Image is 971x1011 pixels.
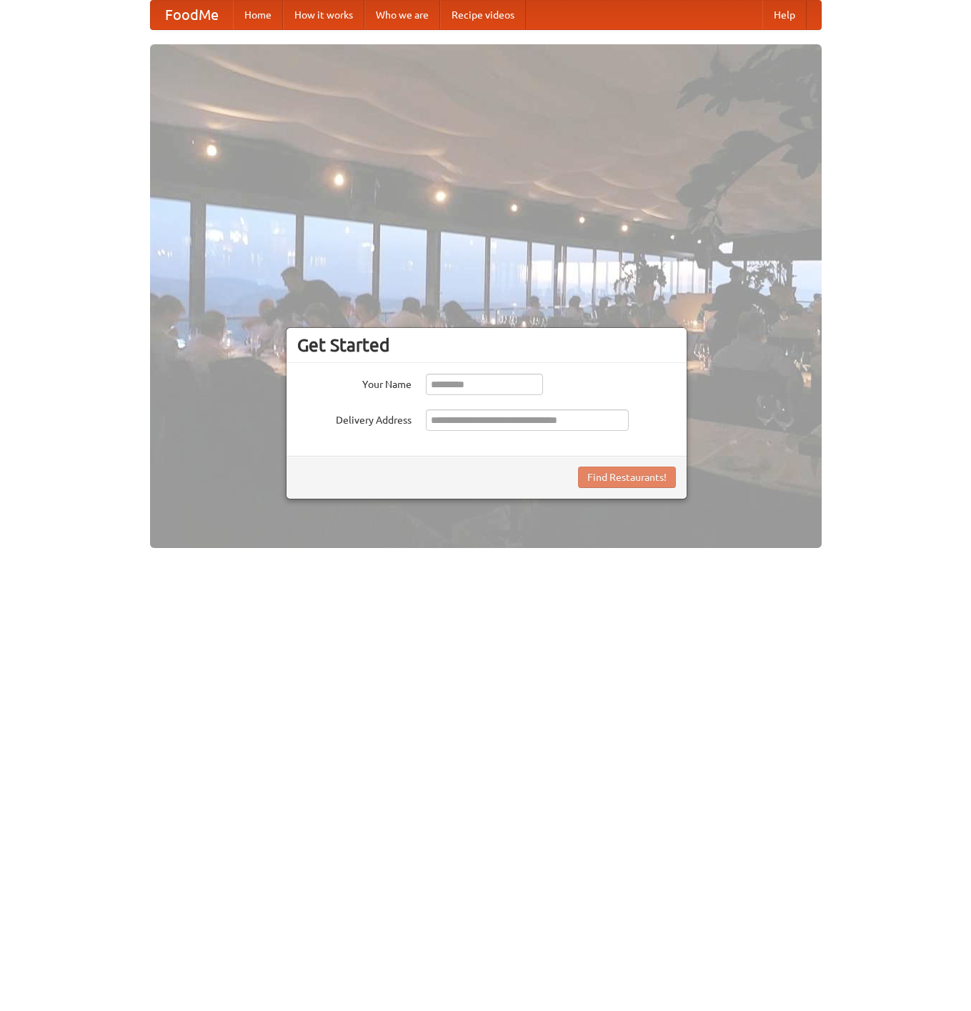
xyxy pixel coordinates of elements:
[364,1,440,29] a: Who we are
[233,1,283,29] a: Home
[297,409,412,427] label: Delivery Address
[297,334,676,356] h3: Get Started
[440,1,526,29] a: Recipe videos
[297,374,412,392] label: Your Name
[762,1,807,29] a: Help
[151,1,233,29] a: FoodMe
[283,1,364,29] a: How it works
[578,467,676,488] button: Find Restaurants!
